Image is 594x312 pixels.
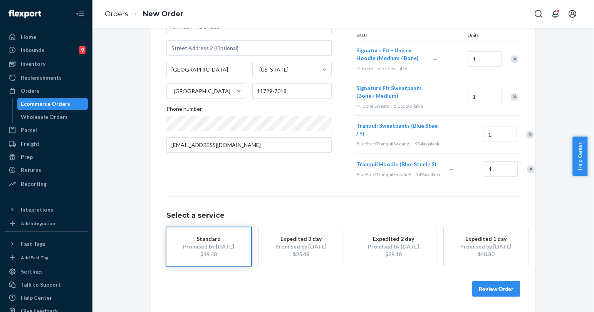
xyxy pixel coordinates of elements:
[416,172,441,177] span: 549 available
[21,206,53,214] div: Integrations
[548,6,563,22] button: Open notifications
[356,103,389,109] span: M. Bone Sweats
[5,204,88,216] button: Integrations
[527,165,535,173] div: Remove Item
[5,72,88,84] a: Replenishments
[21,268,43,275] div: Settings
[166,137,332,153] input: Email (Only Required for International)
[5,85,88,97] a: Orders
[166,62,246,77] input: City
[270,235,332,243] div: Expedited 3 day
[21,87,39,95] div: Orders
[433,93,438,100] span: —
[5,238,88,250] button: Fast Tags
[472,281,520,297] button: Review Order
[5,58,88,70] a: Inventory
[356,47,424,62] button: Signature Fit - Unisex Hoodie (Medium / Bone)
[356,84,424,100] button: Signature Fit Sweatpants (Bone / Medium)
[444,227,529,266] button: Expedited 1 dayPromised by [DATE]$48.80
[21,180,47,188] div: Reporting
[21,220,55,227] div: Add Integration
[21,126,37,134] div: Parcel
[5,178,88,190] a: Reporting
[448,131,453,138] span: —
[511,55,518,63] div: Remove Item
[356,161,436,167] span: Tranquil Hoodie (Blue Steel / S)
[270,250,332,258] div: $25.48
[5,164,88,176] a: Returns
[143,10,183,18] a: New Order
[356,141,410,147] span: BlueSteelTranquilSweatsS
[166,105,202,116] span: Phone number
[178,243,240,250] div: Promised by [DATE]
[5,253,88,262] a: Add Fast Tag
[21,140,40,148] div: Freight
[526,131,534,138] div: Remove Item
[21,254,49,261] div: Add Fast Tag
[166,40,332,56] input: Street Address 2 (Optional)
[356,122,439,137] button: Tranquil Sweatpants (Blue Steel / S)
[5,219,88,228] a: Add Integration
[270,243,332,250] div: Promised by [DATE]
[5,124,88,136] a: Parcel
[259,227,344,266] button: Expedited 3 dayPromised by [DATE]$25.48
[511,93,518,101] div: Remove Item
[483,127,517,142] input: Quantity
[17,111,88,123] a: Wholesale Orders
[21,46,44,54] div: Inbounds
[178,235,240,243] div: Standard
[356,85,422,99] span: Signature Fit Sweatpants (Bone / Medium)
[21,294,52,302] div: Help Center
[21,281,61,289] div: Talk to Support
[394,103,423,109] span: 5,033 available
[5,265,88,278] a: Settings
[252,83,332,99] input: ZIP Code
[21,74,62,82] div: Replenishments
[449,166,454,172] span: —
[21,60,45,68] div: Inventory
[415,141,441,147] span: 994 available
[260,66,289,73] div: [US_STATE]
[21,153,33,161] div: Prep
[5,44,88,56] a: Inbounds9
[21,166,41,174] div: Returns
[433,56,438,62] span: —
[356,172,411,177] span: BlueSteelTranquilHoodieS
[21,100,70,108] div: Ecommerce Orders
[572,137,587,176] button: Help Center
[468,51,502,67] input: Quantity
[105,10,128,18] a: Orders
[21,113,68,121] div: Wholesale Orders
[21,33,36,41] div: Home
[468,89,502,104] input: Quantity
[356,47,419,61] span: Signature Fit - Unisex Hoodie (Medium / Bone)
[166,227,251,266] button: StandardPromised by [DATE]$19.48
[5,138,88,150] a: Freight
[174,87,230,95] div: [GEOGRAPHIC_DATA]
[356,65,373,71] span: M.Bone
[455,235,517,243] div: Expedited 1 day
[355,32,466,40] div: SKUs
[455,243,517,250] div: Promised by [DATE]
[466,32,501,40] div: Units
[99,3,190,25] ol: breadcrumbs
[363,235,425,243] div: Expedited 2 day
[8,10,41,18] img: Flexport logo
[21,240,45,248] div: Fast Tags
[363,243,425,250] div: Promised by [DATE]
[5,31,88,43] a: Home
[484,161,518,177] input: Quantity
[5,279,88,291] a: Talk to Support
[166,212,520,220] h1: Select a service
[531,6,546,22] button: Open Search Box
[17,98,88,110] a: Ecommerce Orders
[363,250,425,258] div: $29.18
[72,6,88,22] button: Close Navigation
[79,46,86,54] div: 9
[5,292,88,304] a: Help Center
[356,160,436,168] button: Tranquil Hoodie (Blue Steel / S)
[173,87,174,95] input: [GEOGRAPHIC_DATA]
